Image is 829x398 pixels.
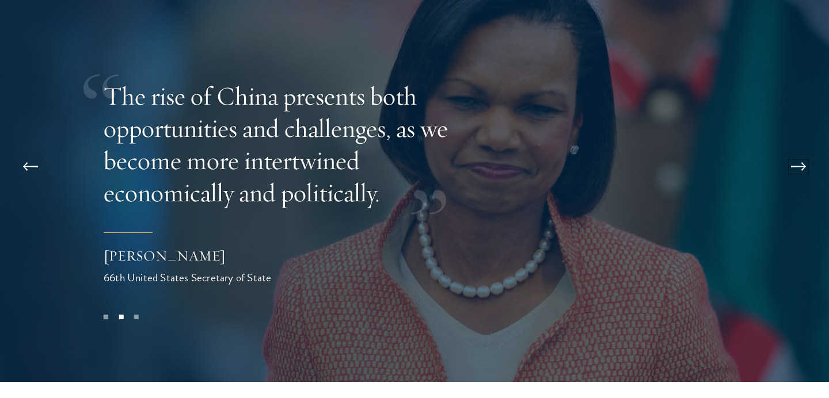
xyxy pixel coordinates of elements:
[113,309,128,324] button: 2 of 3
[104,246,334,266] div: [PERSON_NAME]
[129,309,144,324] button: 3 of 3
[98,309,113,324] button: 1 of 3
[104,269,334,286] div: 66th United States Secretary of State
[104,80,478,209] p: The rise of China presents both opportunities and challenges, as we become more intertwined econo...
